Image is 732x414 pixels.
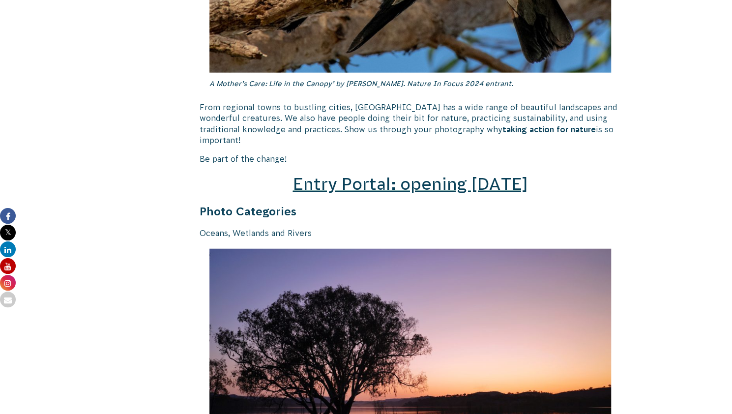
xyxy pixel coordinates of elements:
strong: Photo Categories [200,205,296,218]
a: Entry Portal: opening [DATE] [293,175,527,193]
p: From regional towns to bustling cities, [GEOGRAPHIC_DATA] has a wide range of beautiful landscape... [200,102,621,146]
em: A Mother’s Care: Life in the Canopy’ by [PERSON_NAME]. Nature In Focus 2024 entrant. [209,80,513,88]
strong: taking action for nature [502,125,596,134]
p: Be part of the change! [200,153,621,164]
p: Oceans, Wetlands and Rivers [200,228,621,238]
